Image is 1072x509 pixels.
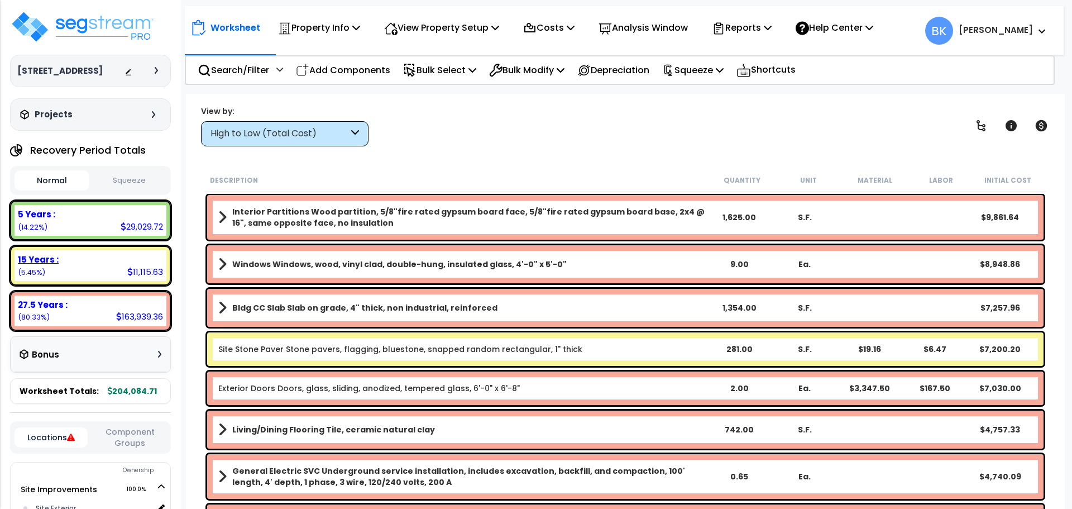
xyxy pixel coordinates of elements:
[902,344,968,355] div: $6.47
[232,206,707,229] b: Interior Partitions Wood partition, 5/8"fire rated gypsum board face, 5/8"fire rated gypsum board...
[296,63,390,78] p: Add Components
[707,259,772,270] div: 9.00
[571,57,655,83] div: Depreciation
[218,383,520,394] a: Individual Item
[858,176,892,185] small: Material
[92,171,167,191] button: Squeeze
[403,63,476,78] p: Bulk Select
[108,386,157,397] b: 204,084.71
[968,471,1033,482] div: $4,740.09
[30,145,146,156] h4: Recovery Period Totals
[232,302,497,313] b: Bldg CC Slab Slab on grade, 4" thick, non industrial, reinforced
[968,344,1033,355] div: $7,200.20
[18,254,59,265] b: 15 Years :
[984,176,1031,185] small: Initial Cost
[218,256,707,272] a: Assembly Title
[929,176,953,185] small: Labor
[232,424,435,435] b: Living/Dining Flooring Tile, ceramic natural clay
[772,259,837,270] div: Ea.
[278,20,360,35] p: Property Info
[18,268,45,277] small: 5.446576571071884%
[707,302,772,313] div: 1,354.00
[489,63,564,78] p: Bulk Modify
[218,300,707,316] a: Assembly Title
[925,17,953,45] span: BK
[18,299,68,311] b: 27.5 Years :
[121,221,163,232] div: 29,029.72
[902,383,968,394] div: $167.50
[707,383,772,394] div: 2.00
[968,302,1033,313] div: $7,257.96
[15,170,89,191] button: Normal
[837,383,902,394] div: $3,347.50
[116,311,163,322] div: 163,939.36
[232,465,707,488] b: General Electric SVC Underground service installation, includes excavation, backfill, and compact...
[201,106,368,117] div: View by:
[712,20,772,35] p: Reports
[959,24,1033,36] b: [PERSON_NAME]
[32,350,59,360] h3: Bonus
[772,424,837,435] div: S.F.
[15,427,88,448] button: Locations
[707,471,772,482] div: 0.65
[968,212,1033,223] div: $9,861.64
[772,344,837,355] div: S.F.
[736,62,796,78] p: Shortcuts
[800,176,817,185] small: Unit
[10,10,155,44] img: logo_pro_r.png
[796,20,873,35] p: Help Center
[18,208,55,220] b: 5 Years :
[707,344,772,355] div: 281.00
[210,127,348,140] div: High to Low (Total Cost)
[290,57,396,83] div: Add Components
[33,464,170,477] div: Ownership
[577,63,649,78] p: Depreciation
[210,20,260,35] p: Worksheet
[837,344,902,355] div: $19.16
[772,471,837,482] div: Ea.
[218,344,582,355] a: Individual Item
[772,212,837,223] div: S.F.
[218,465,707,488] a: Assembly Title
[730,56,802,84] div: Shortcuts
[20,386,99,397] span: Worksheet Totals:
[18,222,47,232] small: 14.224348311051818%
[198,63,269,78] p: Search/Filter
[127,266,163,278] div: 11,115.63
[707,424,772,435] div: 742.00
[93,426,166,449] button: Component Groups
[599,20,688,35] p: Analysis Window
[18,312,50,322] small: 80.3290751178763%
[772,302,837,313] div: S.F.
[17,65,103,77] h3: [STREET_ADDRESS]
[724,176,760,185] small: Quantity
[126,483,156,496] span: 100.0%
[968,424,1033,435] div: $4,757.33
[772,383,837,394] div: Ea.
[523,20,575,35] p: Costs
[35,109,73,120] h3: Projects
[662,63,724,78] p: Squeeze
[384,20,499,35] p: View Property Setup
[210,176,258,185] small: Description
[218,422,707,437] a: Assembly Title
[218,206,707,229] a: Assembly Title
[707,212,772,223] div: 1,625.00
[968,383,1033,394] div: $7,030.00
[21,484,97,495] a: Site Improvements 100.0%
[232,259,567,270] b: Windows Windows, wood, vinyl clad, double-hung, insulated glass, 4'-0" x 5'-0"
[968,259,1033,270] div: $8,948.86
